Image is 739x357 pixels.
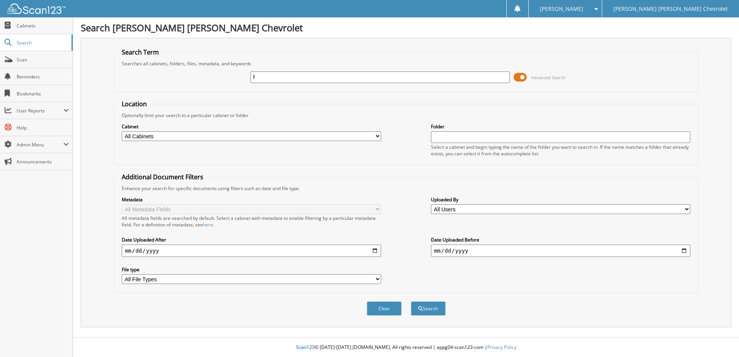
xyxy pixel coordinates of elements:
span: Advanced Search [531,75,565,80]
span: [PERSON_NAME] [PERSON_NAME] Chevrolet [613,7,728,11]
span: Scan123 [296,344,315,350]
button: Search [411,301,446,316]
span: [PERSON_NAME] [540,7,583,11]
legend: Additional Document Filters [118,173,207,181]
label: Date Uploaded Before [431,236,690,243]
span: Search [17,39,68,46]
a: here [203,221,213,228]
span: Help [17,124,69,131]
button: Clear [367,301,402,316]
legend: Search Term [118,48,163,56]
input: end [431,245,690,257]
div: Select a cabinet and begin typing the name of the folder you want to search in. If the name match... [431,144,690,157]
label: Uploaded By [431,196,690,203]
h1: Search [PERSON_NAME] [PERSON_NAME] Chevrolet [81,21,731,34]
span: Cabinets [17,22,69,29]
span: Bookmarks [17,90,69,97]
span: Reminders [17,73,69,80]
input: start [122,245,381,257]
div: Optionally limit your search to a particular cabinet or folder [118,112,694,119]
div: Searches all cabinets, folders, files, metadata, and keywords [118,60,694,67]
label: Date Uploaded After [122,236,381,243]
label: File type [122,266,381,273]
span: Admin Menu [17,141,63,148]
label: Folder [431,123,690,130]
legend: Location [118,100,151,108]
div: All metadata fields are searched by default. Select a cabinet with metadata to enable filtering b... [122,215,381,228]
span: Scan [17,56,69,63]
a: Privacy Policy [487,344,516,350]
div: Enhance your search for specific documents using filters such as date and file type. [118,185,694,192]
span: Announcements [17,158,69,165]
label: Cabinet [122,123,381,130]
span: User Reports [17,107,63,114]
div: © [DATE]-[DATE] [DOMAIN_NAME]. All rights reserved | appg04-scan123-com | [73,338,739,357]
label: Metadata [122,196,381,203]
img: scan123-logo-white.svg [8,3,66,14]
